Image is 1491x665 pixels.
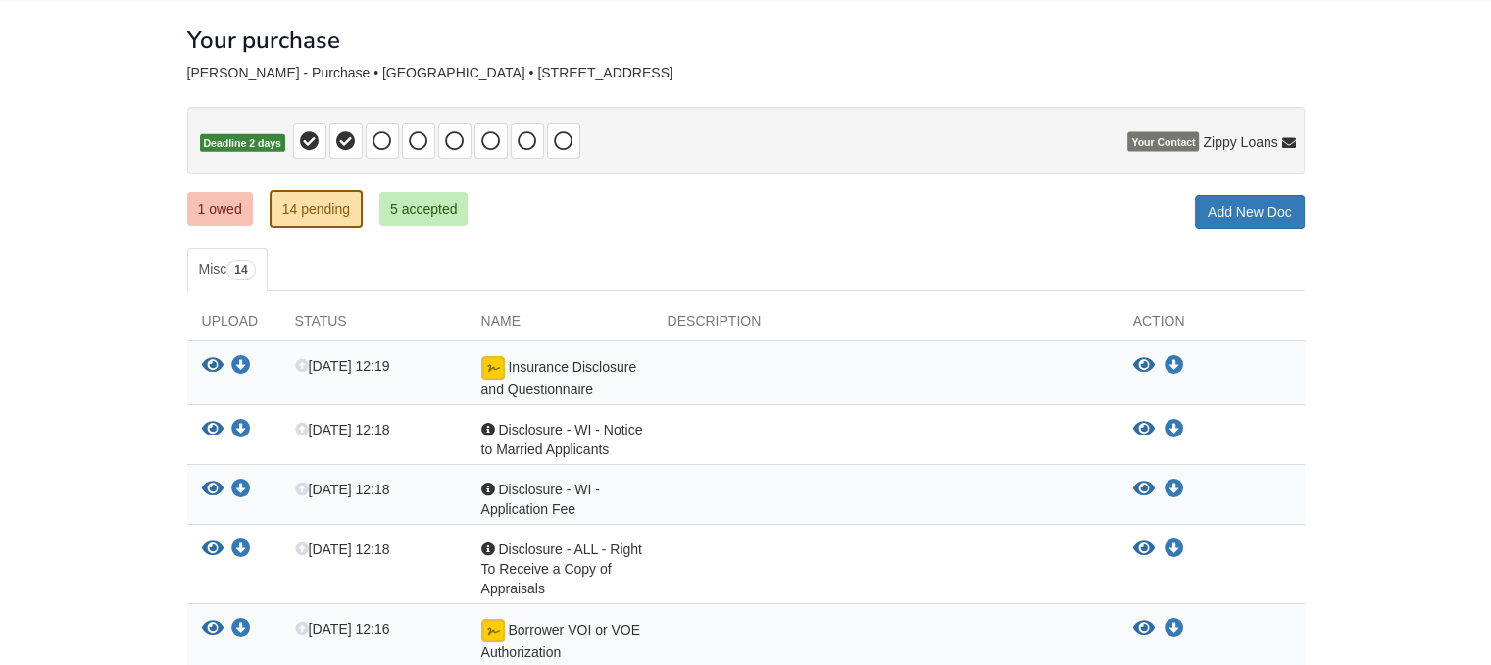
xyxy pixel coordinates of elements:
[295,621,390,637] span: [DATE] 12:16
[1127,132,1199,152] span: Your Contact
[1165,422,1184,437] a: Download Disclosure - WI - Notice to Married Applicants
[295,482,390,497] span: [DATE] 12:18
[187,65,1305,81] div: [PERSON_NAME] - Purchase • [GEOGRAPHIC_DATA] • [STREET_ADDRESS]
[467,311,653,340] div: Name
[1203,132,1277,152] span: Zippy Loans
[202,480,224,500] button: View Disclosure - WI - Application Fee
[295,541,390,557] span: [DATE] 12:18
[202,539,224,560] button: View Disclosure - ALL - Right To Receive a Copy of Appraisals
[270,190,363,228] a: 14 pending
[1165,621,1184,637] a: Download Borrower VOI or VOE Authorization
[1133,420,1155,439] button: View Disclosure - WI - Notice to Married Applicants
[280,311,467,340] div: Status
[481,622,640,660] span: Borrower VOI or VOE Authorization
[202,356,224,377] button: View Insurance Disclosure and Questionnaire
[481,356,505,380] img: Document fully signed
[231,622,251,638] a: Download Borrower VOI or VOE Authorization
[481,619,505,642] img: Document fully signed
[1165,541,1184,557] a: Download Disclosure - ALL - Right To Receive a Copy of Appraisals
[295,358,390,374] span: [DATE] 12:19
[231,423,251,438] a: Download Disclosure - WI - Notice to Married Applicants
[1133,539,1155,559] button: View Disclosure - ALL - Right To Receive a Copy of Appraisals
[653,311,1118,340] div: Description
[1133,480,1155,499] button: View Disclosure - WI - Application Fee
[187,248,268,291] a: Misc
[481,359,637,397] span: Insurance Disclosure and Questionnaire
[202,420,224,440] button: View Disclosure - WI - Notice to Married Applicants
[231,359,251,375] a: Download Insurance Disclosure and Questionnaire
[1165,358,1184,374] a: Download Insurance Disclosure and Questionnaire
[187,311,280,340] div: Upload
[202,619,224,639] button: View Borrower VOI or VOE Authorization
[1133,356,1155,376] button: View Insurance Disclosure and Questionnaire
[1195,195,1305,229] a: Add New Doc
[226,260,255,280] span: 14
[1133,619,1155,639] button: View Borrower VOI or VOE Authorization
[295,422,390,437] span: [DATE] 12:18
[481,422,643,457] span: Disclosure - WI - Notice to Married Applicants
[481,482,600,517] span: Disclosure - WI - Application Fee
[231,542,251,558] a: Download Disclosure - ALL - Right To Receive a Copy of Appraisals
[1118,311,1305,340] div: Action
[187,192,253,226] a: 1 owed
[231,483,251,498] a: Download Disclosure - WI - Application Fee
[187,27,340,53] h1: Your purchase
[200,134,285,153] span: Deadline 2 days
[379,192,469,226] a: 5 accepted
[481,541,642,596] span: Disclosure - ALL - Right To Receive a Copy of Appraisals
[1165,482,1184,497] a: Download Disclosure - WI - Application Fee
